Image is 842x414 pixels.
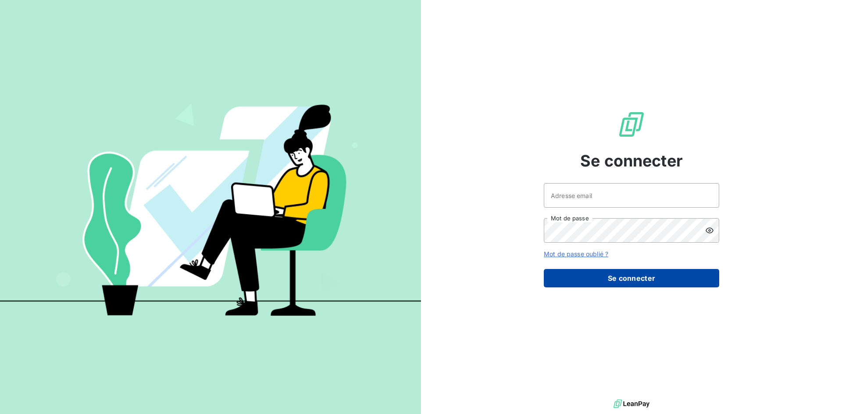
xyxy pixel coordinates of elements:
[614,397,649,410] img: logo
[544,250,608,258] a: Mot de passe oublié ?
[617,110,646,138] img: Logo LeanPay
[544,269,719,287] button: Se connecter
[580,149,683,173] span: Se connecter
[544,183,719,208] input: placeholder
